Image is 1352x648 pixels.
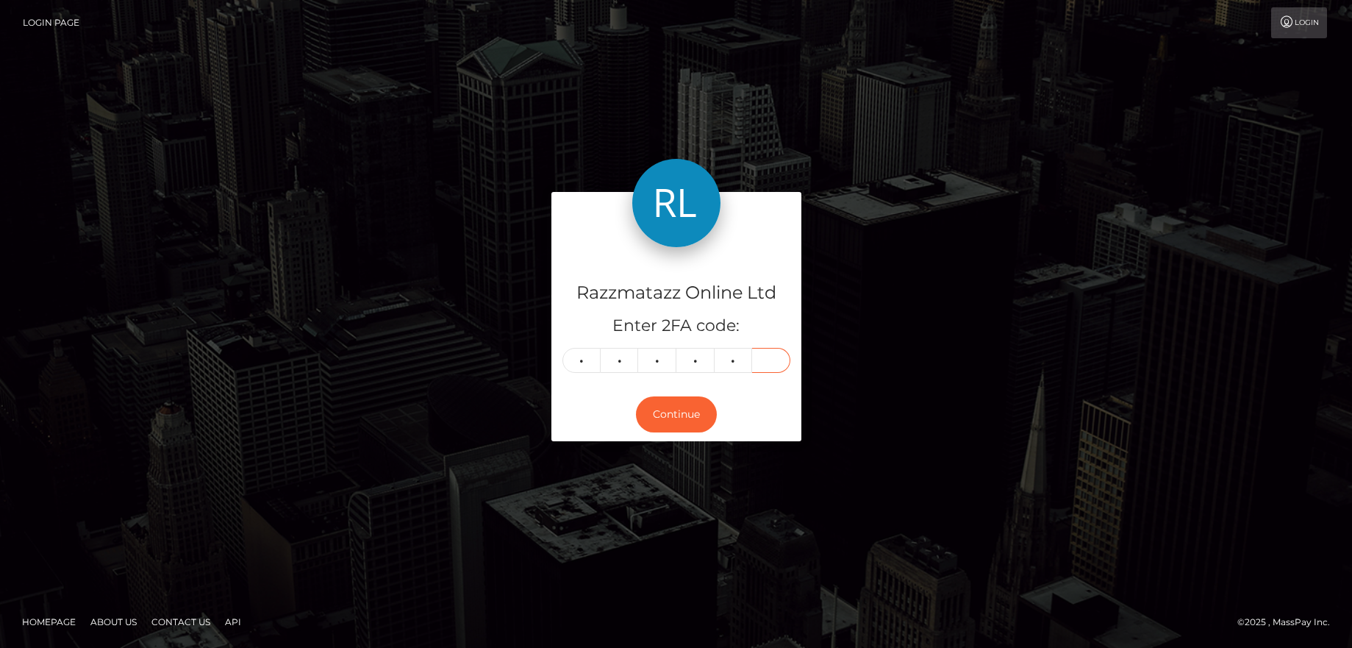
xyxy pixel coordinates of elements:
[23,7,79,38] a: Login Page
[636,396,717,432] button: Continue
[85,610,143,633] a: About Us
[632,159,720,247] img: Razzmatazz Online Ltd
[1271,7,1327,38] a: Login
[1237,614,1341,630] div: © 2025 , MassPay Inc.
[562,315,790,338] h5: Enter 2FA code:
[562,280,790,306] h4: Razzmatazz Online Ltd
[16,610,82,633] a: Homepage
[219,610,247,633] a: API
[146,610,216,633] a: Contact Us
